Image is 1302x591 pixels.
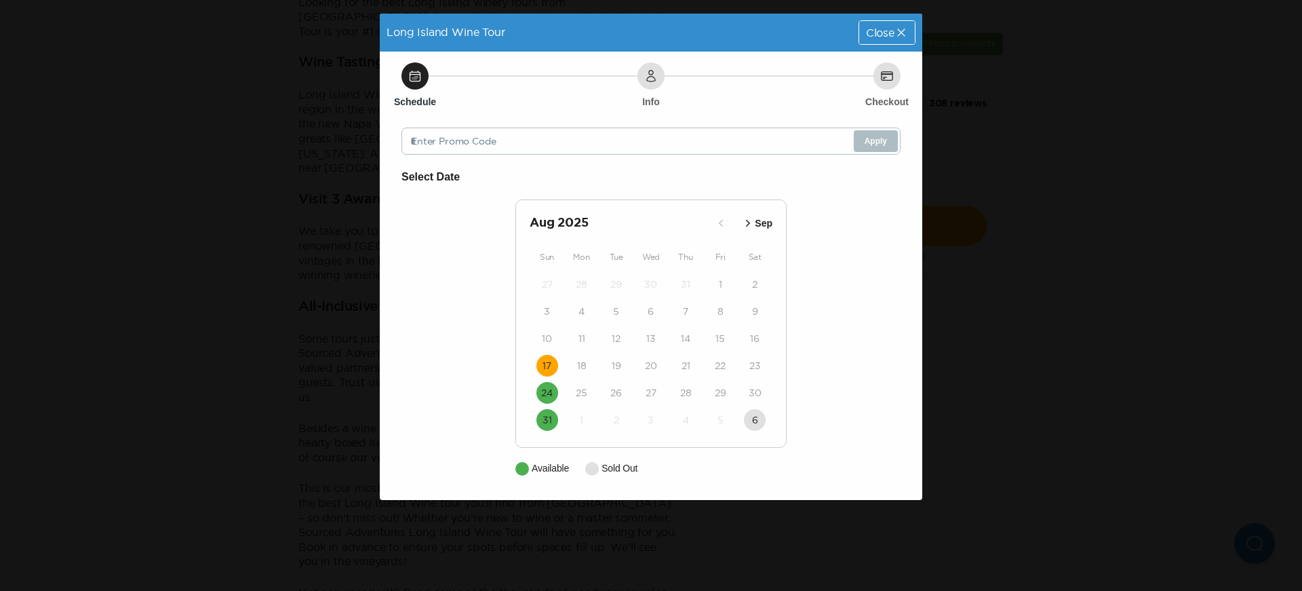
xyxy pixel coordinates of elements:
[744,409,766,431] button: 6
[536,273,558,295] button: 27
[709,328,731,349] button: 15
[744,273,766,295] button: 2
[646,386,656,400] time: 27
[648,305,654,318] time: 6
[752,278,757,291] time: 2
[606,301,627,322] button: 5
[633,249,668,265] div: Wed
[401,168,901,186] h6: Select Date
[744,355,766,377] button: 23
[536,301,558,322] button: 3
[715,332,725,345] time: 15
[683,413,689,427] time: 4
[709,273,731,295] button: 1
[744,382,766,404] button: 30
[642,95,660,109] h6: Info
[571,409,593,431] button: 1
[709,301,731,322] button: 8
[578,332,585,345] time: 11
[744,328,766,349] button: 16
[610,386,622,400] time: 26
[680,386,692,400] time: 28
[578,305,585,318] time: 4
[571,328,593,349] button: 11
[576,386,587,400] time: 25
[703,249,738,265] div: Fri
[744,301,766,322] button: 9
[640,328,662,349] button: 13
[675,273,696,295] button: 31
[577,359,587,373] time: 18
[646,332,656,345] time: 13
[599,249,633,265] div: Tue
[536,382,558,404] button: 24
[612,359,621,373] time: 19
[737,212,776,235] button: Sep
[394,95,436,109] h6: Schedule
[719,278,722,291] time: 1
[544,305,550,318] time: 3
[682,359,690,373] time: 21
[530,214,710,233] h2: Aug 2025
[640,382,662,404] button: 27
[536,355,558,377] button: 17
[752,413,758,427] time: 6
[749,386,762,400] time: 30
[542,278,553,291] time: 27
[640,409,662,431] button: 3
[613,305,619,318] time: 5
[542,359,551,373] time: 17
[681,332,690,345] time: 14
[717,413,724,427] time: 5
[675,382,696,404] button: 28
[865,95,909,109] h6: Checkout
[709,409,731,431] button: 5
[571,382,593,404] button: 25
[571,301,593,322] button: 4
[571,273,593,295] button: 28
[530,249,564,265] div: Sun
[749,359,761,373] time: 23
[542,413,552,427] time: 31
[606,355,627,377] button: 19
[752,305,758,318] time: 9
[564,249,599,265] div: Mon
[640,355,662,377] button: 20
[750,332,759,345] time: 16
[536,409,558,431] button: 31
[541,386,553,400] time: 24
[675,328,696,349] button: 14
[683,305,688,318] time: 7
[387,26,505,38] span: Long Island Wine Tour
[675,355,696,377] button: 21
[675,301,696,322] button: 7
[644,278,657,291] time: 30
[571,355,593,377] button: 18
[866,27,894,38] span: Close
[640,273,662,295] button: 30
[669,249,703,265] div: Thu
[755,216,772,231] p: Sep
[532,461,569,476] p: Available
[606,382,627,404] button: 26
[606,273,627,295] button: 29
[640,301,662,322] button: 6
[717,305,724,318] time: 8
[715,359,726,373] time: 22
[542,332,552,345] time: 10
[576,278,587,291] time: 28
[709,382,731,404] button: 29
[610,278,622,291] time: 29
[606,328,627,349] button: 12
[738,249,772,265] div: Sat
[612,332,620,345] time: 12
[614,413,619,427] time: 2
[715,386,726,400] time: 29
[681,278,690,291] time: 31
[601,461,637,476] p: Sold Out
[709,355,731,377] button: 22
[536,328,558,349] button: 10
[675,409,696,431] button: 4
[580,413,583,427] time: 1
[648,413,654,427] time: 3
